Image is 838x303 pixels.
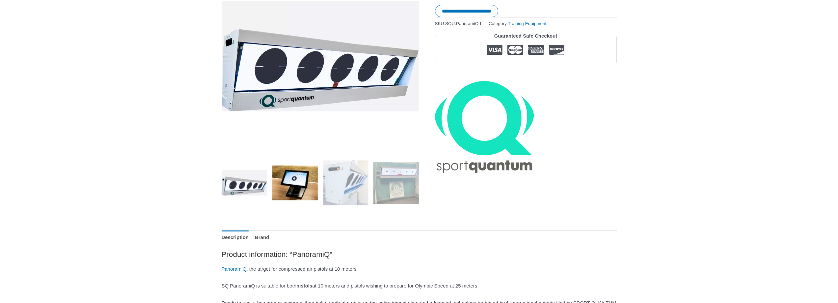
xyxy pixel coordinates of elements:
[323,160,368,206] img: PanoramiQ - Image 3
[255,230,269,245] a: Brand
[222,281,617,290] p: SQ PanoramiQ is suitable for both at 10 meters and pistols wishing to prepare for Olympic Speed ​...
[296,283,312,288] strong: pistols
[222,160,267,206] img: PanoramiQ
[508,21,547,26] a: Training Equipment
[492,31,560,41] legend: Guaranteed Safe Checkout
[222,230,249,245] a: Description
[435,19,483,28] span: SKU:
[445,21,482,26] span: SQU.PanoramiQ-L
[222,250,617,259] h2: Product information: “PanoramiQ”
[222,264,617,274] p: , the target for compressed air pistols at 10 meters
[435,68,617,76] iframe: Customer reviews powered by Trustpilot
[373,160,419,206] img: SQ PanoramiQ
[222,266,247,272] a: PanoramiQ
[489,19,546,28] span: Category:
[435,81,534,173] a: SportQuantum
[272,160,318,206] img: PanoramiQ - Image 2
